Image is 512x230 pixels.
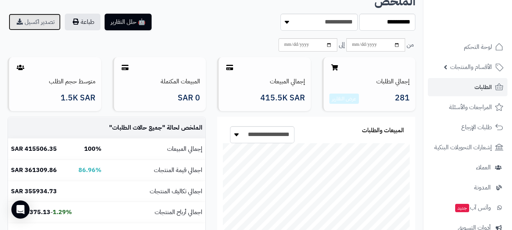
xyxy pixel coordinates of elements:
[260,94,305,102] span: 415.5K SAR
[474,82,492,92] span: الطلبات
[428,78,507,96] a: الطلبات
[362,127,404,134] h3: المبيعات والطلبات
[428,178,507,197] a: المدونة
[11,166,57,175] b: 361309.86 SAR
[428,98,507,116] a: المراجعات والأسئلة
[11,144,57,153] b: 415506.35 SAR
[12,208,50,217] b: 5375.13 SAR
[395,94,410,104] span: 281
[11,187,57,196] b: 355934.73 SAR
[474,182,491,193] span: المدونة
[428,38,507,56] a: لوحة التحكم
[161,77,200,86] a: المبيعات المكتملة
[428,158,507,177] a: العملاء
[105,14,152,30] button: 🤖 حلل التقارير
[460,21,505,37] img: logo-2.png
[428,118,507,136] a: طلبات الإرجاع
[450,62,492,72] span: الأقسام والمنتجات
[339,41,345,49] span: إلى
[407,41,414,49] span: من
[476,162,491,173] span: العملاء
[332,95,356,103] a: عرض التقارير
[461,122,492,133] span: طلبات الإرجاع
[84,144,102,153] b: 100%
[454,202,491,213] span: وآتس آب
[434,142,492,153] span: إشعارات التحويلات البنكية
[78,166,102,175] b: 86.96%
[455,204,469,212] span: جديد
[105,202,205,223] td: اجمالي أرباح المنتجات
[449,102,492,113] span: المراجعات والأسئلة
[8,202,75,223] td: -
[428,138,507,156] a: إشعارات التحويلات البنكية
[428,199,507,217] a: وآتس آبجديد
[178,94,200,102] span: 0 SAR
[53,208,72,217] b: 1.29%
[376,77,410,86] a: إجمالي الطلبات
[65,14,100,30] button: طباعة
[61,94,96,102] span: 1.5K SAR
[105,160,205,181] td: اجمالي قيمة المنتجات
[464,42,492,52] span: لوحة التحكم
[9,14,61,30] a: تصدير اكسيل
[270,77,305,86] a: إجمالي المبيعات
[105,139,205,160] td: إجمالي المبيعات
[11,200,30,219] div: Open Intercom Messenger
[105,181,205,202] td: اجمالي تكاليف المنتجات
[49,77,96,86] a: متوسط حجم الطلب
[112,123,162,132] span: جميع حالات الطلبات
[105,117,205,138] td: الملخص لحالة " "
